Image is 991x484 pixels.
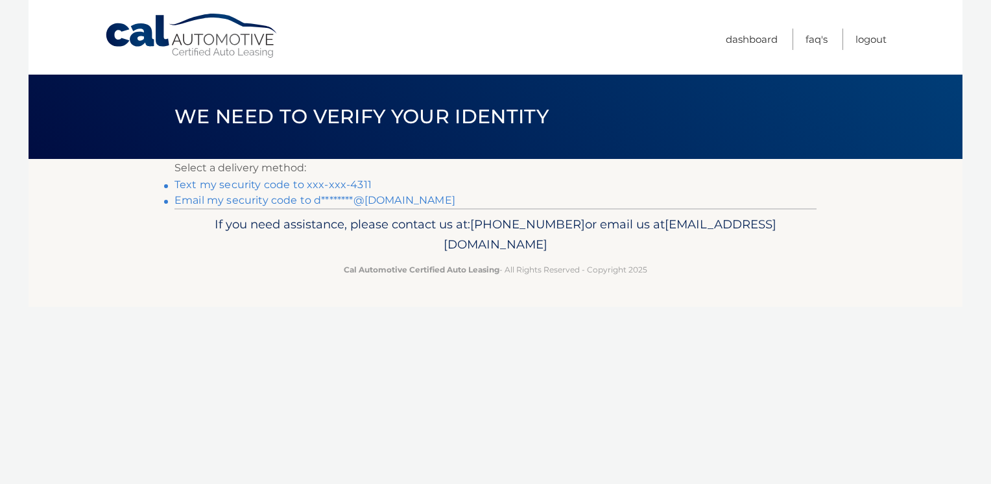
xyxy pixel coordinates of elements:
[183,263,808,276] p: - All Rights Reserved - Copyright 2025
[174,159,817,177] p: Select a delivery method:
[104,13,280,59] a: Cal Automotive
[344,265,499,274] strong: Cal Automotive Certified Auto Leasing
[183,214,808,256] p: If you need assistance, please contact us at: or email us at
[174,178,372,191] a: Text my security code to xxx-xxx-4311
[174,194,455,206] a: Email my security code to d********@[DOMAIN_NAME]
[470,217,585,232] span: [PHONE_NUMBER]
[174,104,549,128] span: We need to verify your identity
[726,29,778,50] a: Dashboard
[855,29,887,50] a: Logout
[806,29,828,50] a: FAQ's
